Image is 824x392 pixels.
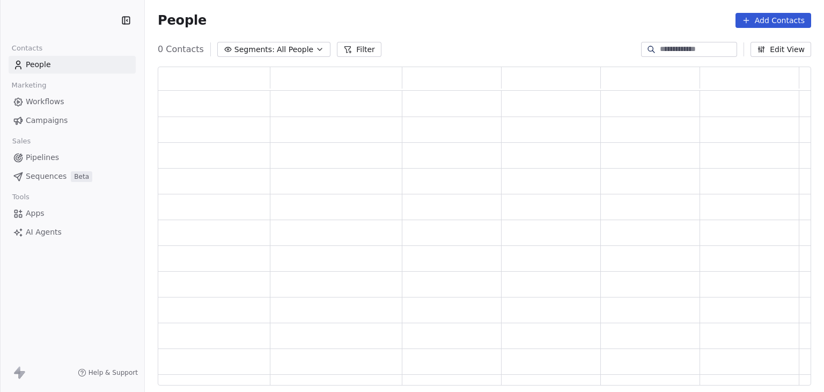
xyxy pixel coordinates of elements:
span: Sequences [26,171,67,182]
button: Filter [337,42,381,57]
span: Campaigns [26,115,68,126]
span: Help & Support [89,368,138,377]
span: Segments: [234,44,275,55]
span: Workflows [26,96,64,107]
a: People [9,56,136,74]
a: Workflows [9,93,136,111]
a: Pipelines [9,149,136,166]
span: All People [277,44,313,55]
button: Add Contacts [735,13,811,28]
span: Apps [26,208,45,219]
a: Help & Support [78,368,138,377]
span: Beta [71,171,92,182]
span: Contacts [7,40,47,56]
span: Marketing [7,77,51,93]
a: Apps [9,205,136,222]
a: SequencesBeta [9,168,136,185]
span: 0 Contacts [158,43,204,56]
a: AI Agents [9,223,136,241]
button: Edit View [751,42,811,57]
span: Pipelines [26,152,59,163]
span: People [158,12,207,28]
span: Sales [8,133,35,149]
a: Campaigns [9,112,136,129]
span: Tools [8,189,34,205]
span: AI Agents [26,227,62,238]
span: People [26,59,51,70]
